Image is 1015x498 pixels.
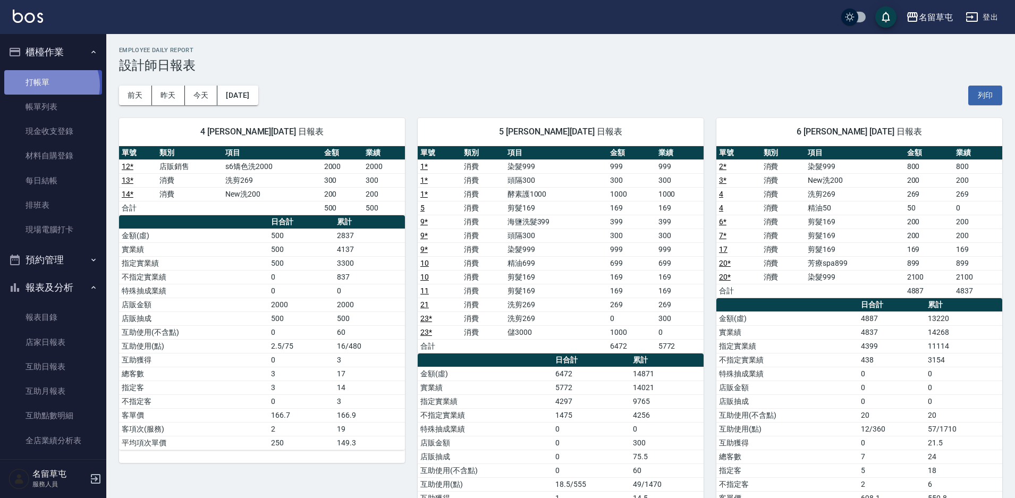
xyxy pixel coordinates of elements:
[553,367,630,381] td: 6472
[656,256,704,270] td: 699
[953,187,1002,201] td: 269
[4,246,102,274] button: 預約管理
[363,146,405,160] th: 業績
[805,159,904,173] td: 染髮999
[904,187,953,201] td: 269
[630,381,704,394] td: 14021
[858,394,925,408] td: 0
[418,408,553,422] td: 不指定實業績
[630,408,704,422] td: 4256
[418,367,553,381] td: 金額(虛)
[418,146,461,160] th: 單號
[630,436,704,450] td: 300
[858,311,925,325] td: 4887
[607,242,655,256] td: 999
[925,325,1002,339] td: 14268
[418,422,553,436] td: 特殊抽成業績
[875,6,896,28] button: save
[420,204,425,212] a: 5
[119,242,268,256] td: 實業績
[461,311,505,325] td: 消費
[152,86,185,105] button: 昨天
[418,477,553,491] td: 互助使用(點)
[553,381,630,394] td: 5772
[268,325,334,339] td: 0
[461,270,505,284] td: 消費
[268,284,334,298] td: 0
[925,436,1002,450] td: 21.5
[334,367,405,381] td: 17
[157,173,223,187] td: 消費
[334,394,405,408] td: 3
[761,173,806,187] td: 消費
[119,86,152,105] button: 前天
[716,311,858,325] td: 金額(虛)
[418,450,553,463] td: 店販抽成
[805,187,904,201] td: 洗剪269
[461,229,505,242] td: 消費
[925,381,1002,394] td: 0
[119,201,157,215] td: 合計
[268,408,334,422] td: 166.7
[656,229,704,242] td: 300
[925,394,1002,408] td: 0
[9,468,30,489] img: Person
[334,229,405,242] td: 2837
[553,422,630,436] td: 0
[322,159,363,173] td: 2000
[461,325,505,339] td: 消費
[761,215,806,229] td: 消費
[607,173,655,187] td: 300
[716,436,858,450] td: 互助獲得
[656,298,704,311] td: 269
[268,215,334,229] th: 日合計
[902,6,957,28] button: 名留草屯
[953,173,1002,187] td: 200
[607,270,655,284] td: 169
[904,159,953,173] td: 800
[32,469,87,479] h5: 名留草屯
[461,201,505,215] td: 消費
[268,256,334,270] td: 500
[761,242,806,256] td: 消費
[805,215,904,229] td: 剪髮169
[119,284,268,298] td: 特殊抽成業績
[223,187,321,201] td: New洗200
[716,408,858,422] td: 互助使用(不含點)
[461,242,505,256] td: 消費
[607,311,655,325] td: 0
[334,256,405,270] td: 3300
[322,201,363,215] td: 500
[268,270,334,284] td: 0
[268,422,334,436] td: 2
[630,367,704,381] td: 14871
[729,126,989,137] span: 6 [PERSON_NAME] [DATE] 日報表
[716,463,858,477] td: 指定客
[505,325,608,339] td: 儲3000
[334,298,405,311] td: 2000
[805,173,904,187] td: New洗200
[953,146,1002,160] th: 業績
[858,381,925,394] td: 0
[607,159,655,173] td: 999
[716,381,858,394] td: 店販金額
[505,146,608,160] th: 項目
[553,353,630,367] th: 日合計
[904,242,953,256] td: 169
[4,70,102,95] a: 打帳單
[904,229,953,242] td: 200
[904,284,953,298] td: 4887
[334,242,405,256] td: 4137
[761,201,806,215] td: 消費
[461,284,505,298] td: 消費
[607,215,655,229] td: 399
[858,463,925,477] td: 5
[553,463,630,477] td: 0
[334,353,405,367] td: 3
[630,353,704,367] th: 累計
[904,215,953,229] td: 200
[334,284,405,298] td: 0
[268,229,334,242] td: 500
[217,86,258,105] button: [DATE]
[4,119,102,144] a: 現金收支登錄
